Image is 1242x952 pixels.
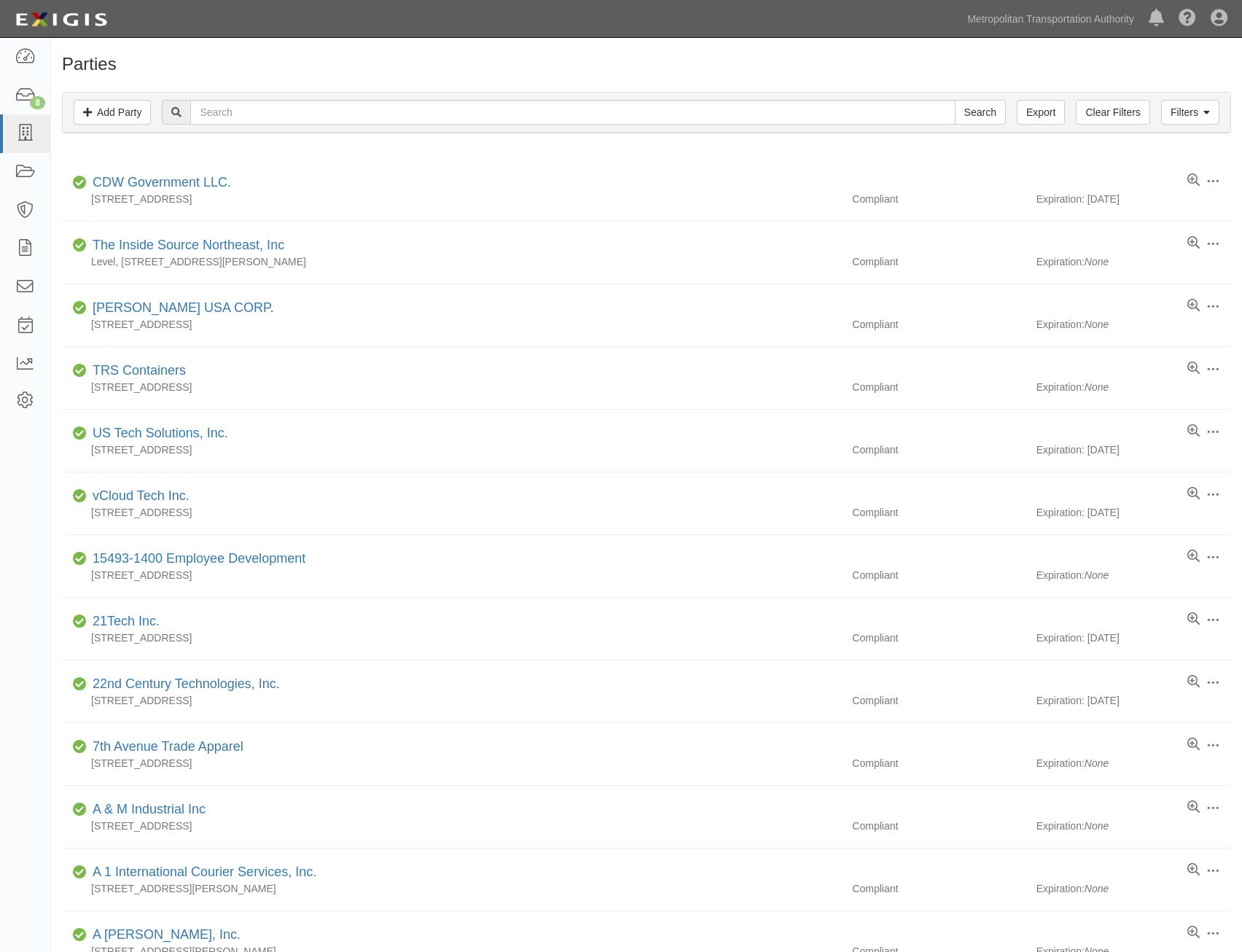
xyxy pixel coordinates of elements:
a: A [PERSON_NAME], Inc. [93,927,241,942]
a: A & M Industrial Inc [93,802,206,816]
a: 7th Avenue Trade Apparel [93,739,243,754]
i: None [1085,569,1109,581]
a: View results summary [1187,675,1200,690]
div: Expiration: [DATE] [1036,442,1231,457]
a: Add Party [74,100,151,125]
div: Compliant [841,693,1036,708]
i: Compliant [73,554,87,564]
a: Metropolitan Transportation Authority [960,4,1141,34]
div: TRS Containers [87,362,186,381]
div: Expiration: [1036,380,1231,394]
div: 15493-1400 Employee Development [87,550,305,569]
div: Expiration: [1036,254,1231,269]
div: Expiration: [DATE] [1036,192,1231,206]
i: Compliant [73,178,87,188]
div: [STREET_ADDRESS] [62,380,841,394]
a: 22nd Century Technologies, Inc. [93,676,280,691]
div: [STREET_ADDRESS] [62,317,841,332]
i: Compliant [73,303,87,313]
i: Compliant [73,742,87,752]
div: Compliant [841,380,1036,394]
h1: Parties [62,55,1231,74]
div: 7th Avenue Trade Apparel [87,738,243,757]
div: Expiration: [DATE] [1036,505,1231,520]
i: None [1085,319,1109,330]
i: Compliant [73,241,87,251]
a: View results summary [1187,926,1200,940]
div: US Tech Solutions, Inc. [87,424,228,443]
i: Help Center - Complianz [1179,10,1196,28]
div: Compliant [841,442,1036,457]
a: vCloud Tech Inc. [93,488,190,503]
i: None [1085,381,1109,393]
i: Compliant [73,679,87,690]
i: None [1085,757,1109,769]
a: [PERSON_NAME] USA CORP. [93,300,274,315]
a: The Inside Source Northeast, Inc [93,238,284,252]
a: View results summary [1187,612,1200,627]
i: Compliant [73,429,87,439]
div: 8 [30,96,45,109]
div: [STREET_ADDRESS] [62,756,841,770]
div: [STREET_ADDRESS] [62,192,841,206]
a: Export [1017,100,1065,125]
a: View results summary [1187,738,1200,752]
div: [STREET_ADDRESS] [62,442,841,457]
a: 21Tech Inc. [93,614,160,628]
i: Compliant [73,617,87,627]
div: [STREET_ADDRESS] [62,505,841,520]
div: SCHENCK USA CORP. [87,299,274,318]
div: [STREET_ADDRESS] [62,819,841,833]
a: Clear Filters [1076,100,1149,125]
i: Compliant [73,366,87,376]
div: Expiration: [1036,317,1231,332]
div: Compliant [841,881,1036,896]
div: Level, [STREET_ADDRESS][PERSON_NAME] [62,254,841,269]
a: A 1 International Courier Services, Inc. [93,865,316,879]
div: A John, Inc. [87,926,241,945]
input: Search [955,100,1006,125]
a: View results summary [1187,173,1200,188]
div: Compliant [841,192,1036,206]
i: None [1085,820,1109,832]
div: [STREET_ADDRESS] [62,631,841,645]
div: Expiration: [1036,756,1231,770]
div: Compliant [841,254,1036,269]
a: View results summary [1187,863,1200,878]
div: Compliant [841,505,1036,520]
div: A 1 International Courier Services, Inc. [87,863,316,882]
div: CDW Government LLC. [87,173,231,192]
div: [STREET_ADDRESS] [62,568,841,582]
i: None [1085,883,1109,894]
div: Compliant [841,568,1036,582]
div: Expiration: [1036,881,1231,896]
div: vCloud Tech Inc. [87,487,190,506]
div: [STREET_ADDRESS][PERSON_NAME] [62,881,841,896]
i: Compliant [73,930,87,940]
div: Compliant [841,819,1036,833]
div: Expiration: [1036,819,1231,833]
div: Expiration: [DATE] [1036,631,1231,645]
i: Compliant [73,491,87,502]
a: View results summary [1187,487,1200,502]
div: 21Tech Inc. [87,612,160,631]
a: View results summary [1187,800,1200,815]
div: The Inside Source Northeast, Inc [87,236,284,255]
a: View results summary [1187,362,1200,376]
a: View results summary [1187,299,1200,313]
div: 22nd Century Technologies, Inc. [87,675,280,694]
img: Logo [11,7,112,33]
a: TRS Containers [93,363,186,378]
div: Compliant [841,631,1036,645]
div: Compliant [841,317,1036,332]
div: Expiration: [DATE] [1036,693,1231,708]
a: US Tech Solutions, Inc. [93,426,228,440]
div: Compliant [841,756,1036,770]
i: Compliant [73,867,87,878]
i: Compliant [73,805,87,815]
a: CDW Government LLC. [93,175,231,190]
a: View results summary [1187,550,1200,564]
div: Expiration: [1036,568,1231,582]
a: View results summary [1187,424,1200,439]
a: View results summary [1187,236,1200,251]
